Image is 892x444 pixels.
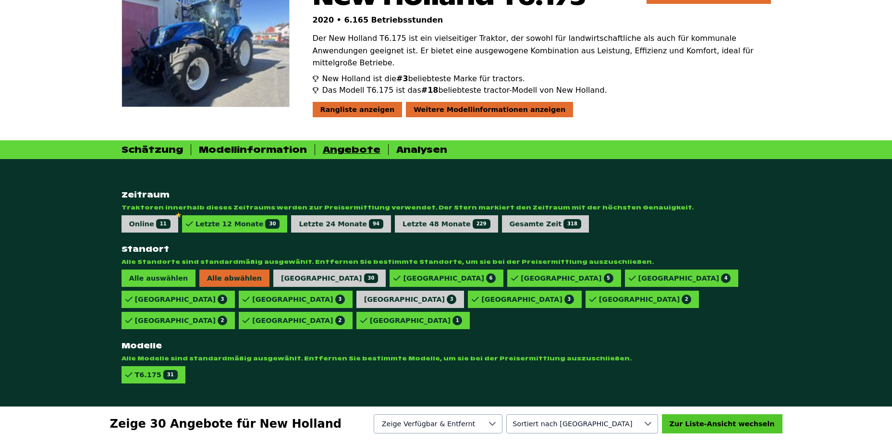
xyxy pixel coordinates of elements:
div: Letzte 12 Monate [196,219,280,229]
span: Das Modell T6.175 ist das beliebteste tractor-Modell von New Holland. [322,85,607,96]
span: 3 [218,295,227,304]
div: [GEOGRAPHIC_DATA] [252,295,345,304]
span: 2 [335,316,345,325]
span: 3 [335,295,345,304]
span: New Holland ist die beliebteste Marke für tractors. [322,73,525,85]
div: [GEOGRAPHIC_DATA] [252,316,345,325]
span: Sortiert nach [GEOGRAPHIC_DATA] [513,420,632,428]
div: Letzte 48 Monate [403,219,490,229]
span: Alle abwählen [199,270,269,287]
div: Letzte 24 Monate [299,219,383,229]
span: Alle Modelle sind standardmäßig ausgewählt. Entfernen Sie bestimmte Modelle, um sie bei der Preis... [122,355,771,362]
span: 6 [486,273,496,283]
span: Verfügbarkeit [507,415,638,433]
div: [GEOGRAPHIC_DATA] [364,295,457,304]
div: T6.175 [135,370,178,380]
span: 94 [369,219,383,229]
div: Gesamte Zeit [510,219,581,229]
div: Angebote [323,144,380,155]
div: [GEOGRAPHIC_DATA] [481,295,574,304]
span: 318 [563,219,581,229]
div: Online [129,219,171,229]
div: Zur Liste-Ansicht wechseln [662,414,782,433]
span: Alle Standorte sind standardmäßig ausgewählt. Entfernen Sie bestimmte Standorte, um sie bei der P... [122,258,771,266]
strong: Zeitraum [122,190,771,200]
div: Analysen [396,144,447,155]
span: 2 [682,295,691,304]
strong: Standort [122,244,771,254]
span: 11 [156,219,171,229]
div: [GEOGRAPHIC_DATA] [521,273,613,283]
span: 30 [265,219,280,229]
div: Weitere Modellinformationen anzeigen [406,102,573,117]
span: Traktoren innerhalb dieses Zeitraums werden zur Preisermittlung verwendet. Der Stern markiert den... [122,204,771,211]
strong: Modelle [122,341,771,351]
div: [GEOGRAPHIC_DATA] [599,295,692,304]
span: 2 [218,316,227,325]
p: 2020 • 6.165 Betriebsstunden [313,15,771,25]
span: Zeige 30 Angebote für New Holland [110,417,342,431]
span: Alle auswählen [122,270,196,287]
div: Schätzung [122,144,183,155]
span: Zeige Verfügbar & Entfernt [382,420,476,427]
p: Der New Holland T6.175 ist ein vielseitiger Traktor, der sowohl für landwirtschaftliche als auch ... [313,32,771,69]
div: Modellinformation [199,144,307,155]
div: [GEOGRAPHIC_DATA] [135,295,228,304]
span: 3 [564,295,574,304]
span: 1 [452,316,462,325]
span: #18 [421,86,439,95]
div: [GEOGRAPHIC_DATA] [135,316,228,325]
div: [GEOGRAPHIC_DATA] [281,273,378,283]
span: 31 [163,370,178,380]
div: Rangliste anzeigen [313,102,403,117]
span: 229 [473,219,490,229]
span: #3 [396,74,408,83]
span: 3 [447,295,456,304]
span: 30 [364,273,379,283]
div: [GEOGRAPHIC_DATA] [403,273,496,283]
span: 4 [721,273,731,283]
div: [GEOGRAPHIC_DATA] [638,273,731,283]
span: 5 [604,273,613,283]
div: [GEOGRAPHIC_DATA] [370,316,463,325]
